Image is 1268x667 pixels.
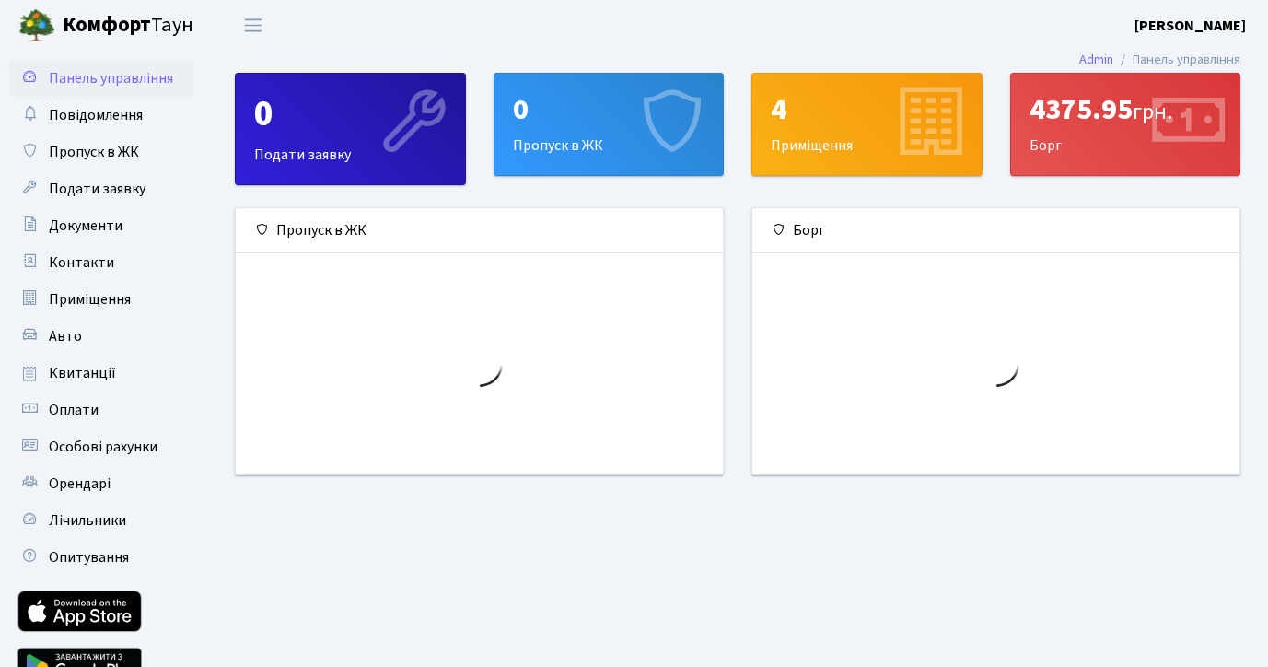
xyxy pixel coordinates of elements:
[236,208,723,253] div: Пропуск в ЖК
[1052,41,1268,79] nav: breadcrumb
[49,400,99,420] span: Оплати
[513,92,705,127] div: 0
[63,10,193,41] span: Таун
[49,105,143,125] span: Повідомлення
[9,355,193,392] a: Квитанції
[9,244,193,281] a: Контакти
[752,74,982,175] div: Приміщення
[49,510,126,531] span: Лічильники
[49,437,157,457] span: Особові рахунки
[9,170,193,207] a: Подати заявку
[9,97,193,134] a: Повідомлення
[49,326,82,346] span: Авто
[236,74,465,184] div: Подати заявку
[1134,16,1246,36] b: [PERSON_NAME]
[1113,50,1240,70] li: Панель управління
[9,502,193,539] a: Лічильники
[49,289,131,310] span: Приміщення
[254,92,447,136] div: 0
[751,73,983,176] a: 4Приміщення
[752,208,1239,253] div: Борг
[1011,74,1240,175] div: Борг
[49,547,129,568] span: Опитування
[771,92,963,127] div: 4
[9,207,193,244] a: Документи
[1030,92,1222,127] div: 4375.95
[1134,15,1246,37] a: [PERSON_NAME]
[18,7,55,44] img: logo.png
[9,465,193,502] a: Орендарі
[9,134,193,170] a: Пропуск в ЖК
[9,392,193,428] a: Оплати
[1133,96,1172,128] span: грн.
[494,74,724,175] div: Пропуск в ЖК
[494,73,725,176] a: 0Пропуск в ЖК
[230,10,276,41] button: Переключити навігацію
[49,216,122,236] span: Документи
[49,363,116,383] span: Квитанції
[1079,50,1113,69] a: Admin
[9,428,193,465] a: Особові рахунки
[9,539,193,576] a: Опитування
[235,73,466,185] a: 0Подати заявку
[49,474,111,494] span: Орендарі
[49,68,173,88] span: Панель управління
[9,318,193,355] a: Авто
[49,179,145,199] span: Подати заявку
[49,252,114,273] span: Контакти
[63,10,151,40] b: Комфорт
[9,60,193,97] a: Панель управління
[49,142,139,162] span: Пропуск в ЖК
[9,281,193,318] a: Приміщення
